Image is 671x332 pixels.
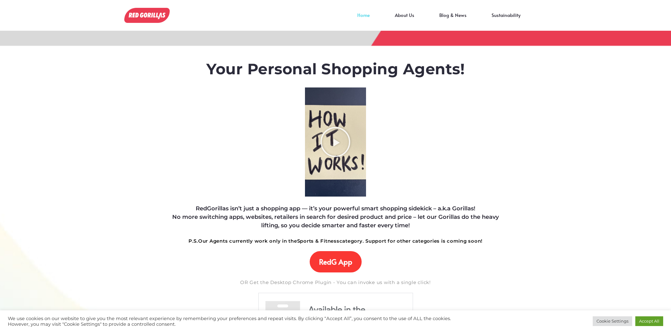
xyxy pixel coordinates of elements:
a: About Us [382,15,427,24]
h4: RedGorillas isn’t just a shopping app — it’s your powerful smart shopping sidekick – a.k.a Gorill... [165,204,506,230]
span: RedG App [319,257,352,266]
a: Accept All [635,316,663,326]
div: Play Video about RedGorillas How it Works [320,126,351,158]
a: Blog & News [427,15,479,24]
div: We use cookies on our website to give you the most relevant experience by remembering your prefer... [8,316,467,327]
strong: P.S. [188,238,198,244]
strong: Our Agents currently work only in the category. Support for other categories is coming soon! [188,238,483,244]
a: Cookie Settings [593,316,632,326]
strong: Sports & Fitness [297,238,339,244]
h5: OR Get the Desktop Chrome Plugin - You can invoke us with a single click! [165,279,506,286]
a: Sustainability [479,15,533,24]
a: RedG App [310,251,362,272]
h1: Your Personal Shopping Agents! [165,60,506,78]
a: Home [345,15,382,24]
img: RedGorillas Shopping App! [124,8,170,23]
